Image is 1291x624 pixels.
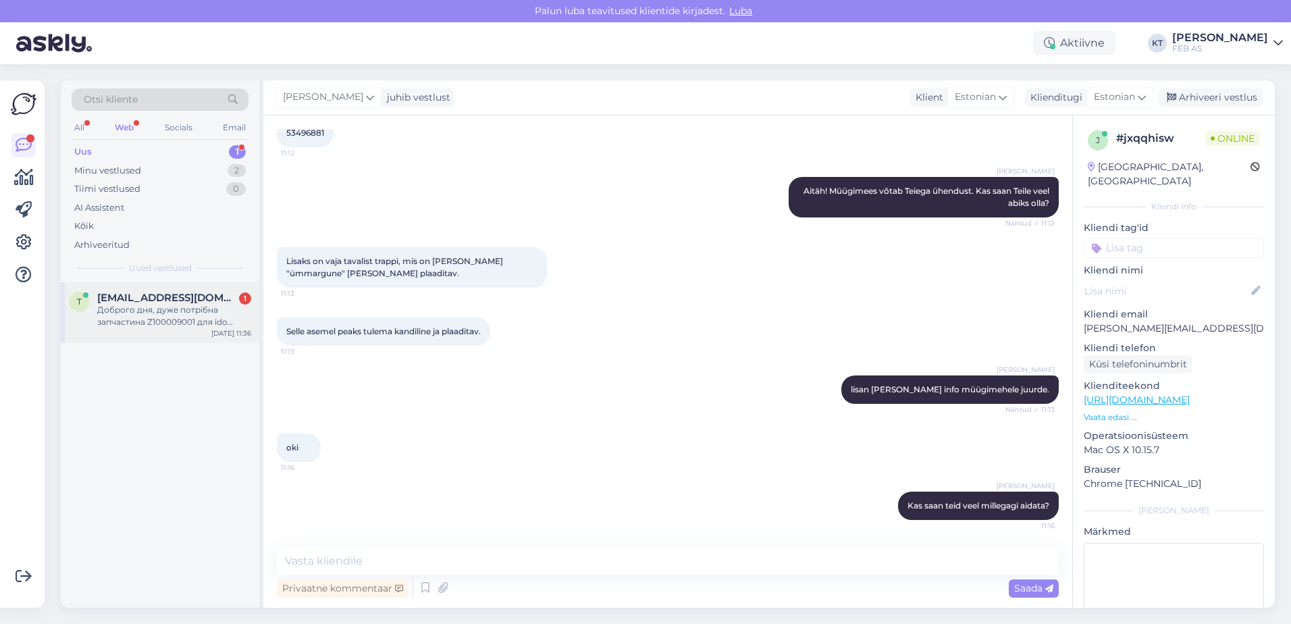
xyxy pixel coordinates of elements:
input: Lisa tag [1084,238,1264,258]
p: Kliendi telefon [1084,341,1264,355]
a: [URL][DOMAIN_NAME] [1084,394,1190,406]
span: [PERSON_NAME] [997,365,1055,375]
div: Uus [74,145,92,159]
a: [PERSON_NAME]FEB AS [1172,32,1283,54]
div: Küsi telefoninumbrit [1084,355,1192,373]
div: juhib vestlust [381,90,450,105]
p: Kliendi tag'id [1084,221,1264,235]
div: 2 [228,164,246,178]
div: FEB AS [1172,43,1268,54]
span: Nähtud ✓ 11:12 [1004,218,1055,228]
div: All [72,119,87,136]
div: Aktiivne [1033,31,1115,55]
span: 11:13 [281,346,332,357]
span: Selle asemel peaks tulema kandiline ja plaaditav. [286,326,481,336]
span: 11:13 [281,288,332,298]
p: Klienditeekond [1084,379,1264,393]
input: Lisa nimi [1084,284,1248,298]
div: [GEOGRAPHIC_DATA], [GEOGRAPHIC_DATA] [1088,160,1250,188]
span: j [1096,135,1100,145]
div: AI Assistent [74,201,124,215]
div: 0 [226,182,246,196]
div: Web [112,119,136,136]
p: Vaata edasi ... [1084,411,1264,423]
div: Privaatne kommentaar [277,579,409,598]
p: [PERSON_NAME][EMAIL_ADDRESS][DOMAIN_NAME] [1084,321,1264,336]
div: Arhiveeri vestlus [1159,88,1263,107]
div: Tiimi vestlused [74,182,140,196]
span: Saada [1014,582,1053,594]
p: Chrome [TECHNICAL_ID] [1084,477,1264,491]
span: [PERSON_NAME] [283,90,363,105]
div: Arhiveeritud [74,238,130,252]
span: Online [1205,131,1260,146]
div: Доброго дня, дуже потрібна запчастина Z100009001 для ido mosaic, можливо придбання та відправка в... [97,304,251,328]
span: tga0802@gmail.com [97,292,238,304]
span: [PERSON_NAME] [997,481,1055,491]
p: Kliendi email [1084,307,1264,321]
div: Email [220,119,248,136]
div: 1 [239,292,251,305]
div: [PERSON_NAME] [1172,32,1268,43]
span: Aitäh! Müügimees võtab Teiega ühendust. Kas saan Teile veel abiks olla? [803,186,1051,208]
div: Klienditugi [1025,90,1082,105]
span: lisan [PERSON_NAME] info müügimehele juurde. [851,384,1049,394]
div: Kliendi info [1084,201,1264,213]
div: Klient [910,90,943,105]
span: Uued vestlused [129,262,192,274]
p: Märkmed [1084,525,1264,539]
p: Kliendi nimi [1084,263,1264,278]
span: 11:16 [1004,521,1055,531]
p: Operatsioonisüsteem [1084,429,1264,443]
div: # jxqqhisw [1116,130,1205,147]
span: Nähtud ✓ 11:13 [1004,405,1055,415]
div: Kõik [74,219,94,233]
span: 53496881 [286,128,324,138]
span: Kas saan teid veel millegagi aidata? [907,500,1049,511]
p: Mac OS X 10.15.7 [1084,443,1264,457]
span: Estonian [955,90,996,105]
div: Socials [162,119,195,136]
img: Askly Logo [11,91,36,117]
span: Estonian [1094,90,1135,105]
span: Luba [725,5,756,17]
span: [PERSON_NAME] [997,166,1055,176]
div: KT [1148,34,1167,53]
span: Otsi kliente [84,93,138,107]
div: [PERSON_NAME] [1084,504,1264,517]
span: 11:12 [281,148,332,158]
div: [DATE] 11:36 [211,328,251,338]
span: oki [286,442,298,452]
span: 11:16 [281,463,332,473]
p: Brauser [1084,463,1264,477]
span: Lisaks on vaja tavalist trappi, mis on [PERSON_NAME] "ümmargune" [PERSON_NAME] plaaditav. [286,256,505,278]
span: t [77,296,82,307]
div: Minu vestlused [74,164,141,178]
div: 1 [229,145,246,159]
